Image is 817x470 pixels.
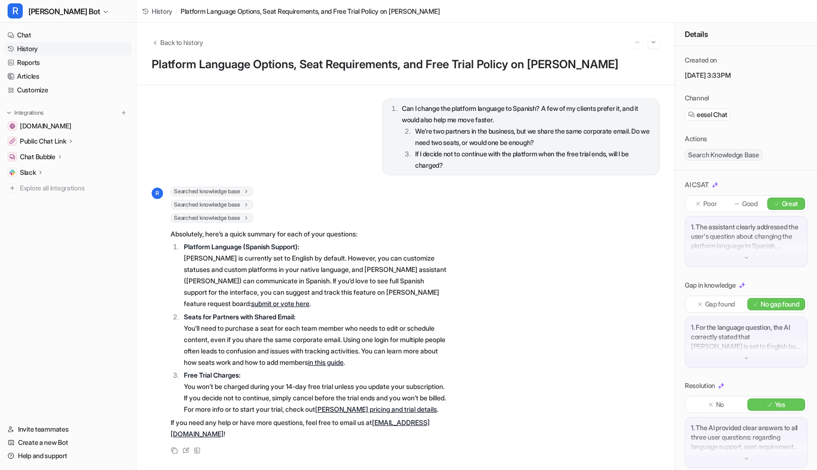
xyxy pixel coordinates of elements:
[171,228,448,240] p: Absolutely, here’s a quick summary for each of your questions:
[6,109,12,116] img: expand menu
[152,37,203,47] button: Back to history
[705,299,735,309] p: Gap found
[171,418,430,438] a: [EMAIL_ADDRESS][DOMAIN_NAME]
[152,188,163,199] span: R
[743,355,750,362] img: down-arrow
[184,370,448,415] p: You won’t be charged during your 14-day free trial unless you update your subscription. If you de...
[142,6,172,16] a: History
[171,200,253,209] span: Searched knowledge base
[688,111,695,118] img: eeselChat
[184,313,296,321] strong: Seats for Partners with Shared Email:
[308,358,344,366] a: in this guide
[152,58,660,72] h1: Platform Language Options, Seat Requirements, and Free Trial Policy on [PERSON_NAME]
[697,110,727,119] span: eesel Chat
[703,199,717,208] p: Poor
[685,55,717,65] p: Created on
[782,199,799,208] p: Great
[14,109,44,117] p: Integrations
[175,6,178,16] span: /
[171,187,253,196] span: Searched knowledge base
[4,423,132,436] a: Invite teammates
[20,121,71,131] span: [DOMAIN_NAME]
[9,154,15,160] img: Chat Bubble
[650,38,657,46] img: Next session
[685,93,709,103] p: Channel
[685,134,707,144] p: Actions
[4,70,132,83] a: Articles
[315,405,437,413] a: [PERSON_NAME] pricing and trial details
[743,254,750,261] img: down-arrow
[685,381,715,390] p: Resolution
[685,71,808,80] p: [DATE] 3:33PM
[20,168,36,177] p: Slack
[28,5,100,18] span: [PERSON_NAME] Bot
[634,38,641,46] img: Previous session
[8,3,23,18] span: R
[4,108,46,117] button: Integrations
[685,149,763,161] span: Search Knowledge Base
[743,455,750,462] img: down-arrow
[20,181,128,196] span: Explore all integrations
[412,126,654,148] li: We’re two partners in the business, but we share the same corporate email. Do we need two seats, ...
[675,23,817,46] div: Details
[685,280,736,290] p: Gap in knowledge
[4,42,132,55] a: History
[171,417,448,440] p: If you need any help or have more questions, feel free to email us at !
[152,6,172,16] span: History
[691,423,801,452] p: 1. The AI provided clear answers to all three user questions: regarding language support, seat re...
[160,37,203,47] span: Back to history
[412,148,654,171] li: If I decide not to continue with the platform when the free trial ends, will I be charged?
[20,136,66,146] p: Public Chat Link
[4,449,132,462] a: Help and support
[716,400,724,409] p: No
[184,243,300,251] strong: Platform Language (Spanish Support):
[631,36,644,48] button: Go to previous session
[4,181,132,195] a: Explore all integrations
[4,28,132,42] a: Chat
[399,103,654,171] li: Can I change the platform language to Spanish? A few of my clients prefer it, and it would also h...
[688,110,727,119] a: eesel Chat
[184,241,448,309] p: [PERSON_NAME] is currently set to English by default. However, you can customize statuses and cus...
[9,123,15,129] img: getrella.com
[184,371,241,379] strong: Free Trial Charges:
[9,170,15,175] img: Slack
[4,56,132,69] a: Reports
[775,400,785,409] p: Yes
[120,109,127,116] img: menu_add.svg
[742,199,758,208] p: Good
[171,213,253,223] span: Searched knowledge base
[251,299,309,307] a: submit or vote here
[181,6,440,16] span: Platform Language Options, Seat Requirements, and Free Trial Policy on [PERSON_NAME]
[647,36,660,48] button: Go to next session
[9,138,15,144] img: Public Chat Link
[4,436,132,449] a: Create a new Bot
[184,311,448,368] p: You’ll need to purchase a seat for each team member who needs to edit or schedule content, even i...
[8,183,17,193] img: explore all integrations
[761,299,799,309] p: No gap found
[691,323,801,351] p: 1. For the language question, the AI correctly stated that [PERSON_NAME] is set to English but al...
[4,119,132,133] a: getrella.com[DOMAIN_NAME]
[691,222,801,251] p: 1. The assistant clearly addressed the user's question about changing the platform language to Sp...
[4,83,132,97] a: Customize
[20,152,55,162] p: Chat Bubble
[685,180,709,190] p: AI CSAT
